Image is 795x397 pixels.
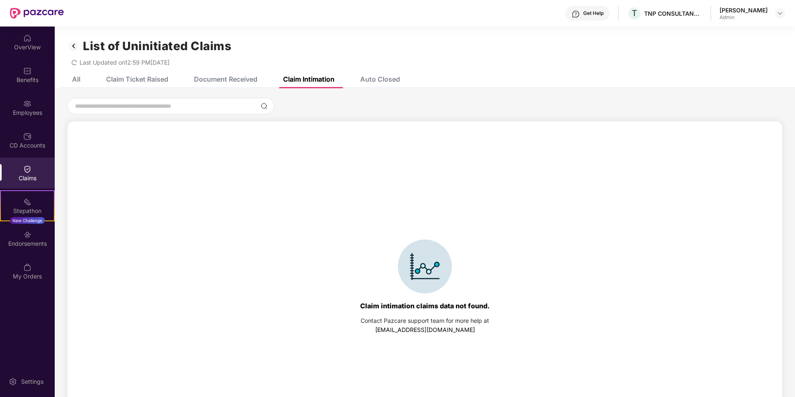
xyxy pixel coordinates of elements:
img: svg+xml;base64,PHN2ZyBpZD0iQmVuZWZpdHMiIHhtbG5zPSJodHRwOi8vd3d3LnczLm9yZy8yMDAwL3N2ZyIgd2lkdGg9Ij... [23,67,32,75]
div: TNP CONSULTANCY PRIVATE LIMITED [644,10,702,17]
div: [PERSON_NAME] [720,6,768,14]
img: svg+xml;base64,PHN2ZyBpZD0iRW5kb3JzZW1lbnRzIiB4bWxucz0iaHR0cDovL3d3dy53My5vcmcvMjAwMC9zdmciIHdpZH... [23,230,32,239]
img: svg+xml;base64,PHN2ZyBpZD0iU2VhcmNoLTMyeDMyIiB4bWxucz0iaHR0cDovL3d3dy53My5vcmcvMjAwMC9zdmciIHdpZH... [261,103,267,109]
div: Claim Intimation [283,75,334,83]
img: svg+xml;base64,PHN2ZyBpZD0iU2V0dGluZy0yMHgyMCIgeG1sbnM9Imh0dHA6Ly93d3cudzMub3JnLzIwMDAvc3ZnIiB3aW... [9,378,17,386]
a: [EMAIL_ADDRESS][DOMAIN_NAME] [375,326,475,333]
img: svg+xml;base64,PHN2ZyBpZD0iSGVscC0zMngzMiIgeG1sbnM9Imh0dHA6Ly93d3cudzMub3JnLzIwMDAvc3ZnIiB3aWR0aD... [572,10,580,18]
img: svg+xml;base64,PHN2ZyB3aWR0aD0iMzIiIGhlaWdodD0iMzIiIHZpZXdCb3g9IjAgMCAzMiAzMiIgZmlsbD0ibm9uZSIgeG... [67,39,80,53]
div: Admin [720,14,768,21]
div: All [72,75,80,83]
img: svg+xml;base64,PHN2ZyBpZD0iRHJvcGRvd24tMzJ4MzIiIHhtbG5zPSJodHRwOi8vd3d3LnczLm9yZy8yMDAwL3N2ZyIgd2... [777,10,783,17]
div: Claim intimation claims data not found. [360,302,490,310]
div: Get Help [583,10,604,17]
h1: List of Uninitiated Claims [83,39,231,53]
div: Settings [19,378,46,386]
img: svg+xml;base64,PHN2ZyB4bWxucz0iaHR0cDovL3d3dy53My5vcmcvMjAwMC9zdmciIHdpZHRoPSIyMSIgaGVpZ2h0PSIyMC... [23,198,32,206]
span: T [632,8,637,18]
div: Stepathon [1,207,54,215]
span: Last Updated on 12:59 PM[DATE] [80,59,170,66]
span: redo [71,59,77,66]
img: New Pazcare Logo [10,8,64,19]
img: svg+xml;base64,PHN2ZyBpZD0iQ2xhaW0iIHhtbG5zPSJodHRwOi8vd3d3LnczLm9yZy8yMDAwL3N2ZyIgd2lkdGg9IjIwIi... [23,165,32,173]
div: Contact Pazcare support team for more help at [361,316,489,325]
img: svg+xml;base64,PHN2ZyBpZD0iRW1wbG95ZWVzIiB4bWxucz0iaHR0cDovL3d3dy53My5vcmcvMjAwMC9zdmciIHdpZHRoPS... [23,99,32,108]
div: Auto Closed [360,75,400,83]
img: svg+xml;base64,PHN2ZyBpZD0iSWNvbl9DbGFpbSIgZGF0YS1uYW1lPSJJY29uIENsYWltIiB4bWxucz0iaHR0cDovL3d3dy... [398,240,452,293]
div: New Challenge [10,217,45,224]
img: svg+xml;base64,PHN2ZyBpZD0iTXlfT3JkZXJzIiBkYXRhLW5hbWU9Ik15IE9yZGVycyIgeG1sbnM9Imh0dHA6Ly93d3cudz... [23,263,32,271]
div: Claim Ticket Raised [106,75,168,83]
div: Document Received [194,75,257,83]
img: svg+xml;base64,PHN2ZyBpZD0iSG9tZSIgeG1sbnM9Imh0dHA6Ly93d3cudzMub3JnLzIwMDAvc3ZnIiB3aWR0aD0iMjAiIG... [23,34,32,42]
img: svg+xml;base64,PHN2ZyBpZD0iQ0RfQWNjb3VudHMiIGRhdGEtbmFtZT0iQ0QgQWNjb3VudHMiIHhtbG5zPSJodHRwOi8vd3... [23,132,32,140]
